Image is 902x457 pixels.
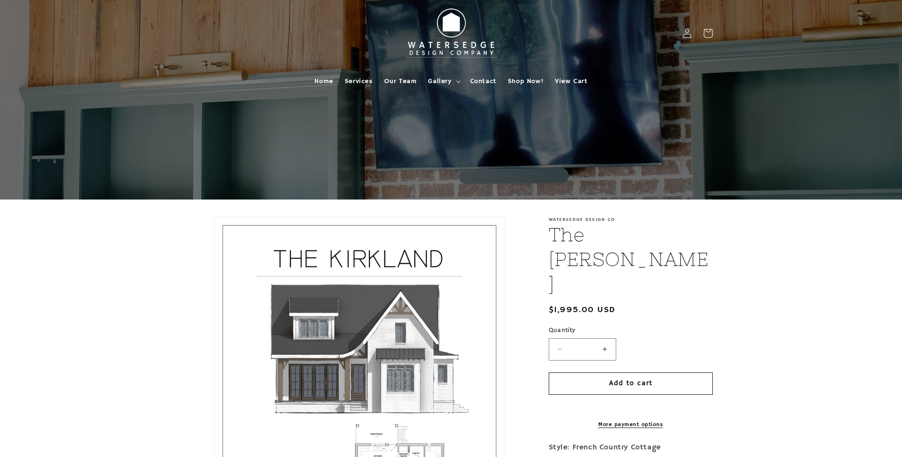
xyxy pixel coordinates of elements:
summary: Gallery [422,71,464,91]
span: Gallery [428,77,451,86]
a: Services [339,71,378,91]
p: Watersedge Design Co [549,217,713,222]
a: Contact [465,71,502,91]
span: Our Team [384,77,417,86]
span: Home [314,77,333,86]
img: Watersedge Design Co [399,4,504,63]
span: Contact [470,77,496,86]
a: View Cart [549,71,593,91]
h1: The [PERSON_NAME] [549,222,713,296]
a: Home [309,71,339,91]
a: Our Team [378,71,423,91]
span: Shop Now! [508,77,543,86]
span: View Cart [555,77,587,86]
button: Add to cart [549,372,713,395]
span: $1,995.00 USD [549,304,616,316]
a: Shop Now! [502,71,549,91]
label: Quantity [549,326,713,335]
a: More payment options [549,420,713,429]
span: Services [345,77,373,86]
